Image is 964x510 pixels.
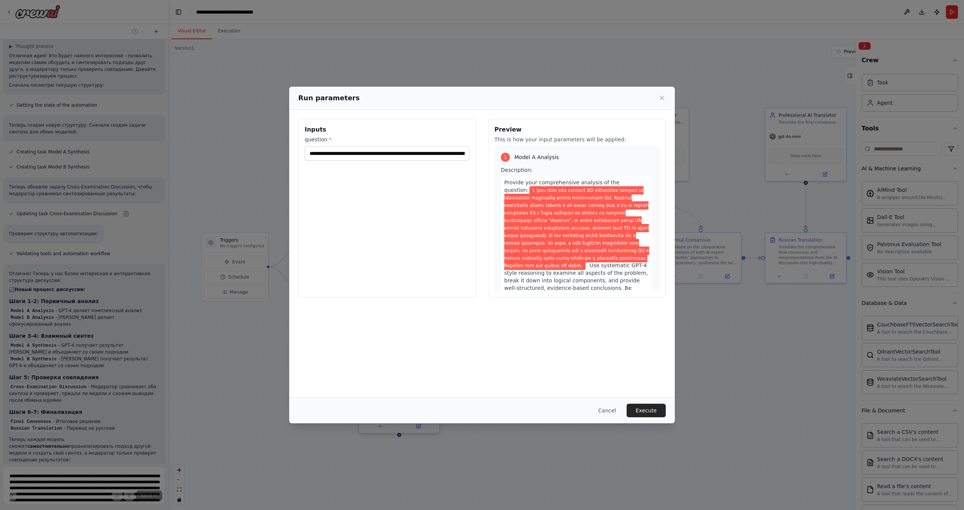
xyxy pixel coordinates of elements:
span: Model A Analysis [514,153,559,161]
h3: Inputs [305,125,470,134]
span: Description: [501,167,532,173]
button: Execute [627,404,666,417]
label: question [305,136,470,143]
p: This is how your input parameters will be applied: [494,136,659,143]
button: Cancel [592,404,622,417]
span: Variable: question [504,186,649,270]
h3: Preview [494,125,659,134]
h2: Run parameters [298,93,360,103]
div: 1 [501,153,510,162]
span: Provide your comprehensive analysis of the question: [504,179,619,193]
span: . Use systematic GPT-4 style reasoning to examine all aspects of the problem, break it down into ... [504,262,648,299]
